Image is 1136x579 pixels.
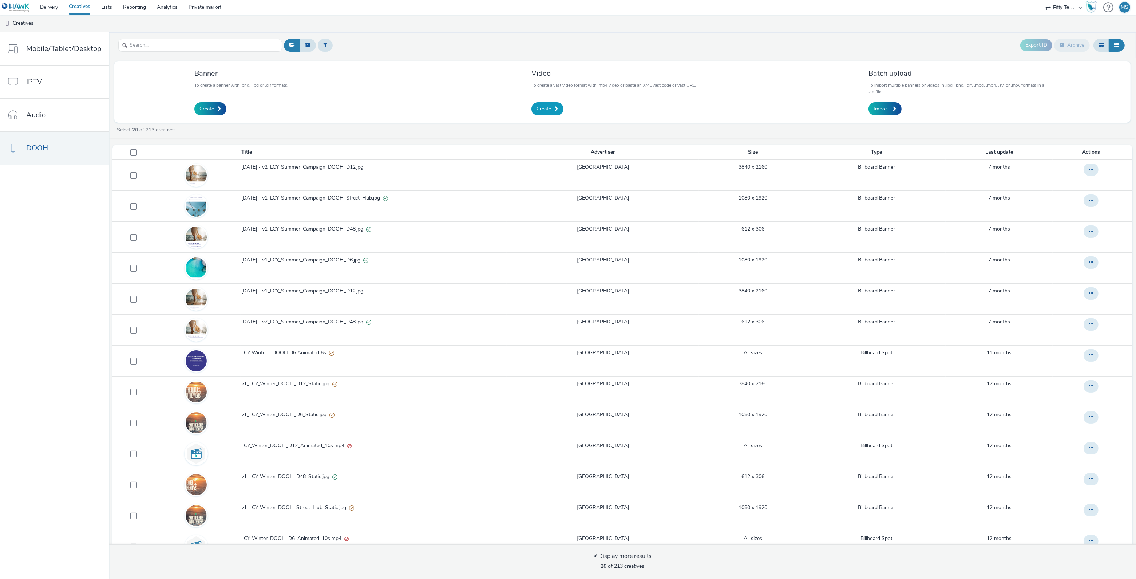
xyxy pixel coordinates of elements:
[601,563,606,570] strong: 20
[987,473,1012,480] a: 5 September 2024, 17:03
[577,535,629,542] a: [GEOGRAPHIC_DATA]
[194,68,288,78] h3: Banner
[744,442,762,449] a: All sizes
[349,504,354,512] div: Partially valid
[531,68,696,78] h3: Video
[858,194,895,202] a: Billboard Banner
[739,504,767,511] a: 1080 x 1920
[860,442,892,449] a: Billboard Spot
[988,318,1010,326] div: 8 January 2025, 11:13
[531,102,563,115] a: Create
[507,145,698,160] th: Advertiser
[987,473,1012,480] span: 12 months
[988,256,1010,264] a: 8 January 2025, 11:13
[741,318,764,326] a: 612 x 306
[988,164,1010,171] a: 8 January 2025, 11:13
[241,411,506,422] a: v1_LCY_Winter_DOOH_D6_Static.jpgPartially valid
[860,535,892,542] a: Billboard Spot
[347,442,352,450] div: Invalid
[186,342,207,380] img: b691170f-e4bc-4d74-a102-824cbbb79b7e.jpg
[4,20,11,27] img: dooh
[988,225,1010,232] span: 7 months
[858,164,895,171] a: Billboard Banner
[241,318,506,329] a: [DATE] - v2_LCY_Summer_Campaign_DOOH_D48.jpgValid
[739,287,767,295] a: 3840 x 2160
[858,287,895,295] a: Billboard Banner
[988,164,1010,170] span: 7 months
[987,380,1012,387] a: 5 September 2024, 17:03
[868,82,1050,95] p: To import multiple banners or videos in .jpg, .png, .gif, .mpg, .mp4, .avi or .mov formats in a z...
[987,411,1012,418] div: 5 September 2024, 17:03
[987,380,1012,387] span: 12 months
[577,442,629,449] a: [GEOGRAPHIC_DATA]
[1109,39,1125,51] button: Table
[241,349,506,360] a: LCY Winter - DOOH D6 Animated 6sPartially valid
[946,145,1053,160] th: Last update
[988,287,1010,294] span: 7 months
[186,443,207,464] img: video.svg
[868,68,1050,78] h3: Batch upload
[241,225,367,233] span: [DATE] - v1_LCY_Summer_Campaign_DOOH_D48.jpg
[858,256,895,264] a: Billboard Banner
[186,165,207,186] img: 3e44ce65-5031-447f-b659-fedb2425066f.jpg
[1054,39,1090,51] button: Archive
[241,256,364,264] span: [DATE] - v1_LCY_Summer_Campaign_DOOH_D6.jpg
[241,380,332,387] span: v1_LCY_Winter_DOOH_D12_Static.jpg
[739,380,767,387] a: 3840 x 2160
[988,194,1010,202] a: 8 January 2025, 11:13
[186,404,207,442] img: 42ced3b9-b0e1-4ee8-8dbc-4b4753a477e3.jpg
[858,225,895,233] a: Billboard Banner
[241,504,506,515] a: v1_LCY_Winter_DOOH_Street_Hub_Static.jpgPartially valid
[329,349,334,357] div: Partially valid
[116,126,179,133] a: Select of 213 creatives
[1121,2,1129,13] div: MS
[344,535,349,543] div: Invalid
[987,535,1012,542] a: 5 September 2024, 17:03
[988,256,1010,263] span: 7 months
[739,411,767,418] a: 1080 x 1920
[577,225,629,233] a: [GEOGRAPHIC_DATA]
[329,411,335,419] div: Partially valid
[186,474,207,495] img: ae4253d2-a7d4-417d-b51b-0f1ea2de496d.jpg
[241,164,367,171] span: [DATE] - v2_LCY_Summer_Campaign_DOOH_D12.jpg
[241,164,506,174] a: [DATE] - v2_LCY_Summer_Campaign_DOOH_D12.jpg
[988,225,1010,233] a: 8 January 2025, 11:13
[199,105,214,113] span: Create
[987,411,1012,418] span: 12 months
[194,82,288,88] p: To create a banner with .png, .jpg or .gif formats.
[118,39,282,52] input: Search...
[739,164,767,171] a: 3840 x 2160
[186,319,207,340] img: dcc0b741-51c9-4c12-8f21-e670b37ab8bb.jpg
[577,194,629,202] a: [GEOGRAPHIC_DATA]
[186,497,207,535] img: e2ca5f99-2fa7-4bf0-88a0-64a8ba44afbf.jpg
[987,504,1012,511] a: 5 September 2024, 17:03
[1086,1,1097,13] img: Hawk Academy
[186,227,207,248] img: a7a1bf48-8866-4074-a77f-9329368dabd7.jpg
[741,225,764,233] a: 612 x 306
[987,349,1012,357] a: 24 September 2024, 12:51
[241,256,506,267] a: [DATE] - v1_LCY_Summer_Campaign_DOOH_D6.jpgValid
[987,442,1012,449] div: 5 September 2024, 17:03
[1086,1,1100,13] a: Hawk Academy
[577,164,629,171] a: [GEOGRAPHIC_DATA]
[241,504,349,511] span: v1_LCY_Winter_DOOH_Street_Hub_Static.jpg
[987,504,1012,511] span: 12 months
[868,102,902,115] a: Import
[988,194,1010,201] span: 7 months
[241,145,507,160] th: Title
[987,349,1012,356] span: 11 months
[241,194,383,202] span: [DATE] - v1_LCY_Summer_Campaign_DOOH_Street_Hub.jpg
[1053,145,1132,160] th: Actions
[744,349,762,357] a: All sizes
[364,256,369,264] div: Valid
[383,194,388,202] div: Valid
[26,43,102,54] span: Mobile/Tablet/Desktop
[241,535,344,542] span: LCY_Winter_DOOH_D6_Animated_10s.mp4
[577,349,629,357] a: [GEOGRAPHIC_DATA]
[26,143,48,153] span: DOOH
